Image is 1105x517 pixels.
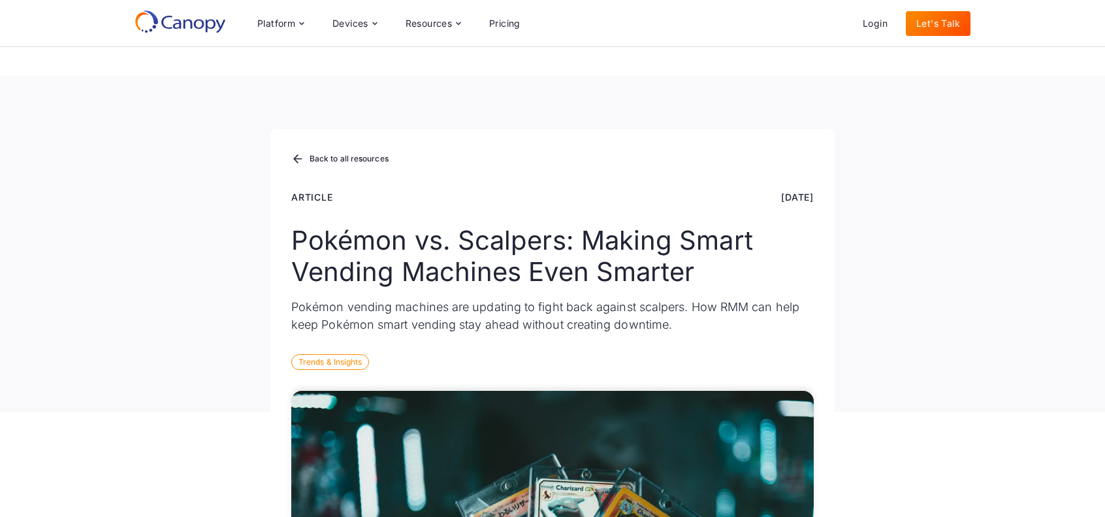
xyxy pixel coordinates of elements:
div: Resources [406,19,453,28]
div: Devices [332,19,368,28]
div: Devices [322,10,387,37]
a: Pricing [479,11,531,36]
h1: Pokémon vs. Scalpers: Making Smart Vending Machines Even Smarter [291,225,814,288]
div: Platform [257,19,295,28]
div: [DATE] [781,190,814,204]
a: Back to all resources [291,151,389,168]
div: Trends & Insights [291,354,369,370]
div: Resources [395,10,471,37]
a: Let's Talk [906,11,970,36]
div: Back to all resources [310,155,389,163]
p: Pokémon vending machines are updating to fight back against scalpers. How RMM can help keep Pokém... [291,298,814,333]
div: Article [291,190,333,204]
a: Login [852,11,898,36]
div: Platform [247,10,314,37]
